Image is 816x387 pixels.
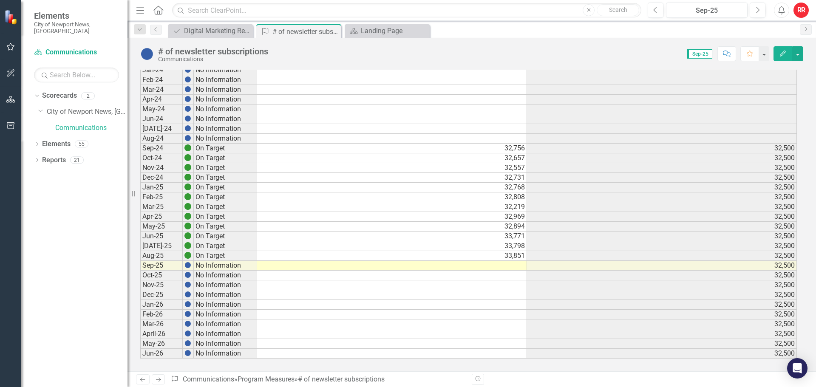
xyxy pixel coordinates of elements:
[194,144,257,153] td: On Target
[194,241,257,251] td: On Target
[158,56,268,62] div: Communications
[140,124,183,134] td: [DATE]-24
[194,134,257,144] td: No Information
[194,310,257,319] td: No Information
[609,6,627,13] span: Search
[194,173,257,183] td: On Target
[140,75,183,85] td: Feb-24
[140,241,183,251] td: [DATE]-25
[184,135,191,141] img: BgCOk07PiH71IgAAAABJRU5ErkJggg==
[257,163,527,173] td: 32,557
[184,184,191,190] img: 6PwNOvwPkPYK2NOI6LoAAAAASUVORK5CYII=
[184,311,191,317] img: BgCOk07PiH71IgAAAABJRU5ErkJggg==
[140,271,183,280] td: Oct-25
[257,173,527,183] td: 32,731
[527,153,797,163] td: 32,500
[361,25,428,36] div: Landing Page
[194,280,257,290] td: No Information
[140,232,183,241] td: Jun-25
[140,95,183,105] td: Apr-24
[34,11,119,21] span: Elements
[194,192,257,202] td: On Target
[184,271,191,278] img: BgCOk07PiH71IgAAAABJRU5ErkJggg==
[140,163,183,173] td: Nov-24
[527,173,797,183] td: 32,500
[184,281,191,288] img: BgCOk07PiH71IgAAAABJRU5ErkJggg==
[194,232,257,241] td: On Target
[140,339,183,349] td: May-26
[238,375,295,383] a: Program Measures
[140,212,183,222] td: Apr-25
[194,124,257,134] td: No Information
[787,358,807,379] div: Open Intercom Messenger
[527,144,797,153] td: 32,500
[527,183,797,192] td: 32,500
[184,66,191,73] img: BgCOk07PiH71IgAAAABJRU5ErkJggg==
[194,339,257,349] td: No Information
[140,105,183,114] td: May-24
[140,65,183,75] td: Jan-24
[527,261,797,271] td: 32,500
[298,375,385,383] div: # of newsletter subscriptions
[55,123,127,133] a: Communications
[257,222,527,232] td: 32,894
[140,153,183,163] td: Oct-24
[793,3,809,18] button: RR
[257,183,527,192] td: 32,768
[257,144,527,153] td: 32,756
[184,203,191,210] img: 6PwNOvwPkPYK2NOI6LoAAAAASUVORK5CYII=
[184,86,191,93] img: BgCOk07PiH71IgAAAABJRU5ErkJggg==
[527,280,797,290] td: 32,500
[194,290,257,300] td: No Information
[81,92,95,99] div: 2
[257,232,527,241] td: 33,771
[183,375,234,383] a: Communications
[184,350,191,356] img: BgCOk07PiH71IgAAAABJRU5ErkJggg==
[194,222,257,232] td: On Target
[194,212,257,222] td: On Target
[194,153,257,163] td: On Target
[140,134,183,144] td: Aug-24
[140,349,183,359] td: Jun-26
[194,183,257,192] td: On Target
[34,48,119,57] a: Communications
[140,183,183,192] td: Jan-25
[194,251,257,261] td: On Target
[184,262,191,268] img: BgCOk07PiH71IgAAAABJRU5ErkJggg==
[194,202,257,212] td: On Target
[184,125,191,132] img: BgCOk07PiH71IgAAAABJRU5ErkJggg==
[527,300,797,310] td: 32,500
[184,291,191,298] img: BgCOk07PiH71IgAAAABJRU5ErkJggg==
[140,319,183,329] td: Mar-26
[34,21,119,35] small: City of Newport News, [GEOGRAPHIC_DATA]
[194,95,257,105] td: No Information
[527,319,797,329] td: 32,500
[527,202,797,212] td: 32,500
[184,232,191,239] img: 6PwNOvwPkPYK2NOI6LoAAAAASUVORK5CYII=
[140,85,183,95] td: Mar-24
[170,25,251,36] a: Digital Marketing Reach
[184,76,191,83] img: BgCOk07PiH71IgAAAABJRU5ErkJggg==
[257,192,527,202] td: 32,808
[184,213,191,220] img: 6PwNOvwPkPYK2NOI6LoAAAAASUVORK5CYII=
[184,105,191,112] img: BgCOk07PiH71IgAAAABJRU5ErkJggg==
[184,164,191,171] img: 6PwNOvwPkPYK2NOI6LoAAAAASUVORK5CYII=
[669,6,745,16] div: Sep-25
[184,242,191,249] img: 6PwNOvwPkPYK2NOI6LoAAAAASUVORK5CYII=
[527,271,797,280] td: 32,500
[140,114,183,124] td: Jun-24
[527,290,797,300] td: 32,500
[272,26,339,37] div: # of newsletter subscriptions
[158,47,268,56] div: # of newsletter subscriptions
[184,96,191,102] img: BgCOk07PiH71IgAAAABJRU5ErkJggg==
[194,105,257,114] td: No Information
[194,75,257,85] td: No Information
[257,241,527,251] td: 33,798
[194,114,257,124] td: No Information
[194,300,257,310] td: No Information
[140,144,183,153] td: Sep-24
[527,163,797,173] td: 32,500
[172,3,641,18] input: Search ClearPoint...
[184,320,191,327] img: BgCOk07PiH71IgAAAABJRU5ErkJggg==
